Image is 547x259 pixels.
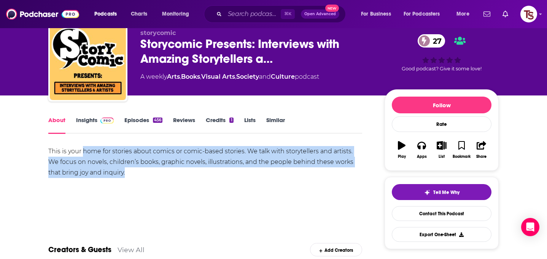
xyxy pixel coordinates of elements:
[310,243,362,256] div: Add Creators
[402,66,482,72] span: Good podcast? Give it some love!
[398,154,406,159] div: Play
[356,8,401,20] button: open menu
[76,116,114,134] a: InsightsPodchaser Pro
[456,9,469,19] span: More
[361,9,391,19] span: For Business
[325,5,339,12] span: New
[126,8,152,20] a: Charts
[392,97,491,113] button: Follow
[131,9,147,19] span: Charts
[499,8,511,21] a: Show notifications dropdown
[6,7,79,21] img: Podchaser - Follow, Share and Rate Podcasts
[281,9,295,19] span: ⌘ K
[392,206,491,221] a: Contact This Podcast
[235,73,236,80] span: ,
[140,29,176,37] span: storycomic
[89,8,127,20] button: open menu
[180,73,181,80] span: ,
[236,73,259,80] a: Society
[271,73,295,80] a: Culture
[229,118,233,123] div: 1
[425,34,445,48] span: 27
[94,9,117,19] span: Podcasts
[48,116,65,134] a: About
[521,218,539,236] div: Open Intercom Messenger
[453,154,471,159] div: Bookmark
[417,154,427,159] div: Apps
[157,8,199,20] button: open menu
[392,227,491,242] button: Export One-Sheet
[480,8,493,21] a: Show notifications dropdown
[181,73,200,80] a: Books
[225,8,281,20] input: Search podcasts, credits, & more...
[173,116,195,134] a: Reviews
[301,10,339,19] button: Open AdvancedNew
[206,116,233,134] a: Credits1
[48,245,111,254] a: Creators & Guests
[200,73,201,80] span: ,
[153,118,162,123] div: 456
[48,146,362,178] div: This is your home for stories about comics or comic-based stories. We talk with storytellers and ...
[266,116,285,134] a: Similar
[304,12,336,16] span: Open Advanced
[392,116,491,132] div: Rate
[520,6,537,22] img: User Profile
[118,246,145,254] a: View All
[451,8,479,20] button: open menu
[418,34,445,48] a: 27
[211,5,353,23] div: Search podcasts, credits, & more...
[404,9,440,19] span: For Podcasters
[124,116,162,134] a: Episodes456
[399,8,451,20] button: open menu
[50,24,126,100] img: Storycomic Presents: Interviews with Amazing Storytellers and Artists
[520,6,537,22] span: Logged in as TvSMediaGroup
[392,136,412,164] button: Play
[244,116,256,134] a: Lists
[472,136,491,164] button: Share
[259,73,271,80] span: and
[412,136,431,164] button: Apps
[476,154,487,159] div: Share
[520,6,537,22] button: Show profile menu
[162,9,189,19] span: Monitoring
[433,189,460,195] span: Tell Me Why
[140,72,319,81] div: A weekly podcast
[100,118,114,124] img: Podchaser Pro
[167,73,180,80] a: Arts
[424,189,430,195] img: tell me why sparkle
[432,136,452,164] button: List
[201,73,235,80] a: Visual Arts
[439,154,445,159] div: List
[385,29,499,76] div: 27Good podcast? Give it some love!
[452,136,471,164] button: Bookmark
[392,184,491,200] button: tell me why sparkleTell Me Why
